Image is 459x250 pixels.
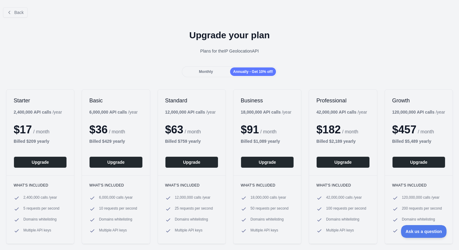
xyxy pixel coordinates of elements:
[316,110,356,115] b: 42,000,000 API calls
[165,110,205,115] b: 12,000,000 API calls
[316,109,367,115] div: / year
[241,97,294,104] h2: Business
[401,225,447,238] iframe: Toggle Customer Support
[392,109,445,115] div: / year
[392,110,435,115] b: 120,000,000 API calls
[241,109,291,115] div: / year
[392,123,416,136] span: $ 457
[165,123,183,136] span: $ 63
[241,110,281,115] b: 18,000,000 API calls
[165,109,216,115] div: / year
[316,97,369,104] h2: Professional
[241,123,259,136] span: $ 91
[316,123,341,136] span: $ 182
[165,97,218,104] h2: Standard
[392,97,445,104] h2: Growth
